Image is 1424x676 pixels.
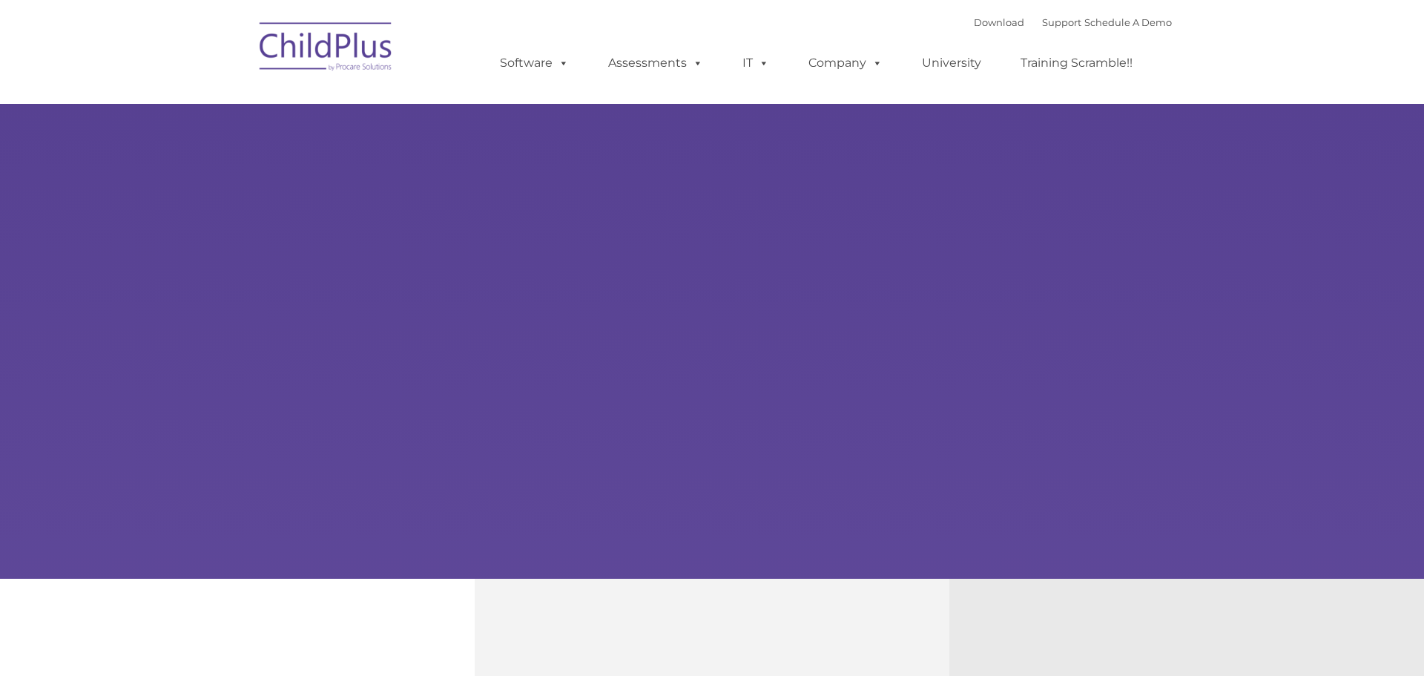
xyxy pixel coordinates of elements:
a: Support [1042,16,1081,28]
a: Training Scramble!! [1006,48,1147,78]
a: Schedule A Demo [1084,16,1172,28]
a: Assessments [593,48,718,78]
a: Software [485,48,584,78]
font: | [974,16,1172,28]
a: IT [728,48,784,78]
a: Download [974,16,1024,28]
img: ChildPlus by Procare Solutions [252,12,400,86]
a: Company [794,48,897,78]
a: University [907,48,996,78]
